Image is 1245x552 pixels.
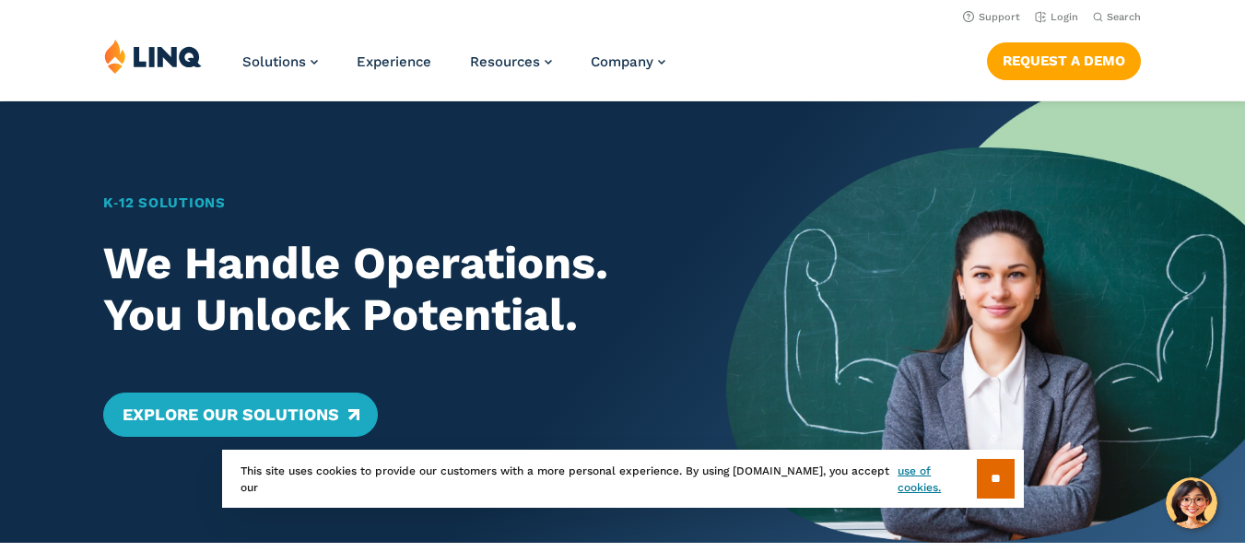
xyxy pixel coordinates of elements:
img: LINQ | K‑12 Software [104,39,202,74]
nav: Button Navigation [987,39,1141,79]
nav: Primary Navigation [242,39,665,100]
span: Solutions [242,53,306,70]
a: Solutions [242,53,318,70]
a: Support [963,11,1020,23]
img: Home Banner [726,101,1245,543]
h1: K‑12 Solutions [103,193,675,214]
button: Open Search Bar [1093,10,1141,24]
span: Resources [470,53,540,70]
a: Company [591,53,665,70]
a: Explore Our Solutions [103,393,377,437]
a: Login [1035,11,1078,23]
span: Company [591,53,653,70]
div: This site uses cookies to provide our customers with a more personal experience. By using [DOMAIN... [222,450,1024,508]
a: Resources [470,53,552,70]
a: Request a Demo [987,42,1141,79]
span: Search [1107,11,1141,23]
button: Hello, have a question? Let’s chat. [1166,477,1217,529]
h2: We Handle Operations. You Unlock Potential. [103,238,675,341]
a: use of cookies. [898,463,976,496]
a: Experience [357,53,431,70]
